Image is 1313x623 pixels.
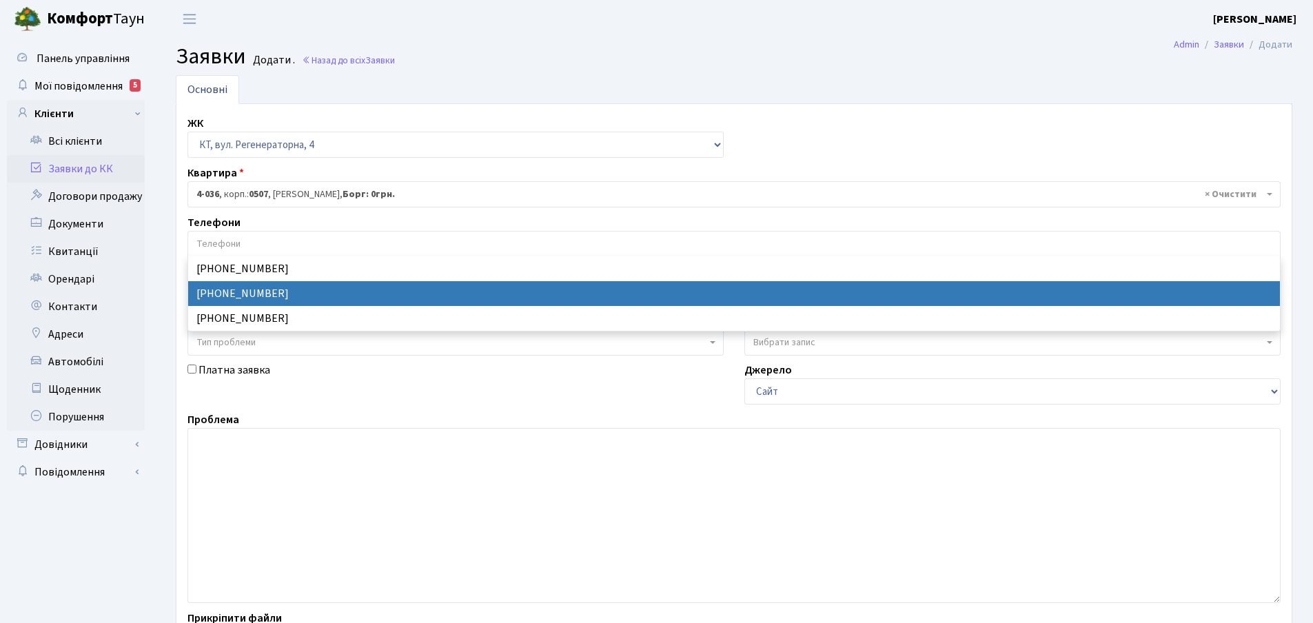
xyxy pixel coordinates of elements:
a: Клієнти [7,100,145,127]
b: 0507 [249,187,268,201]
button: Переключити навігацію [172,8,207,30]
li: [PHONE_NUMBER] [188,281,1280,306]
li: [PHONE_NUMBER] [188,256,1280,281]
a: Заявки [1214,37,1244,52]
b: 4-036 [196,187,219,201]
a: Адреси [7,320,145,348]
a: Мої повідомлення5 [7,72,145,100]
li: [PHONE_NUMBER] [188,306,1280,331]
a: Всі клієнти [7,127,145,155]
a: Панель управління [7,45,145,72]
a: Договори продажу [7,183,145,210]
span: Видалити всі елементи [1205,187,1256,201]
a: Щоденник [7,376,145,403]
span: Заявки [176,41,246,72]
a: Контакти [7,293,145,320]
a: Назад до всіхЗаявки [302,54,395,67]
label: Проблема [187,411,239,428]
span: Таун [47,8,145,31]
span: <b>4-036</b>, корп.: <b>0507</b>, Загородня Людмила Іванівна, <b>Борг: 0грн.</b> [187,181,1281,207]
a: Довідники [7,431,145,458]
a: Автомобілі [7,348,145,376]
li: Додати [1244,37,1292,52]
a: Повідомлення [7,458,145,486]
input: Телефони [188,232,1280,256]
a: [PERSON_NAME] [1213,11,1296,28]
span: Панель управління [37,51,130,66]
b: [PERSON_NAME] [1213,12,1296,27]
span: Заявки [365,54,395,67]
span: <b>4-036</b>, корп.: <b>0507</b>, Загородня Людмила Іванівна, <b>Борг: 0грн.</b> [196,187,1263,201]
label: ЖК [187,115,203,132]
label: Джерело [744,362,792,378]
a: Орендарі [7,265,145,293]
span: Мої повідомлення [34,79,123,94]
a: Admin [1174,37,1199,52]
span: Тип проблеми [196,336,256,349]
a: Порушення [7,403,145,431]
b: Комфорт [47,8,113,30]
a: Документи [7,210,145,238]
a: Квитанції [7,238,145,265]
span: Вибрати запис [753,336,815,349]
a: Заявки до КК [7,155,145,183]
small: Додати . [250,54,295,67]
b: Борг: 0грн. [343,187,395,201]
img: logo.png [14,6,41,33]
div: 5 [130,79,141,92]
a: Основні [176,75,239,104]
label: Телефони [187,214,241,231]
label: Квартира [187,165,244,181]
nav: breadcrumb [1153,30,1313,59]
label: Платна заявка [199,362,270,378]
